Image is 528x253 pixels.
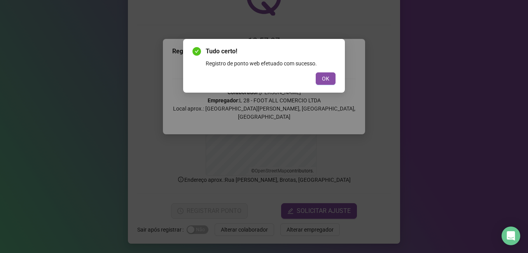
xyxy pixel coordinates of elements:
[322,74,329,83] span: OK
[192,47,201,56] span: check-circle
[206,59,336,68] div: Registro de ponto web efetuado com sucesso.
[206,47,336,56] span: Tudo certo!
[502,227,520,245] div: Open Intercom Messenger
[316,72,336,85] button: OK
